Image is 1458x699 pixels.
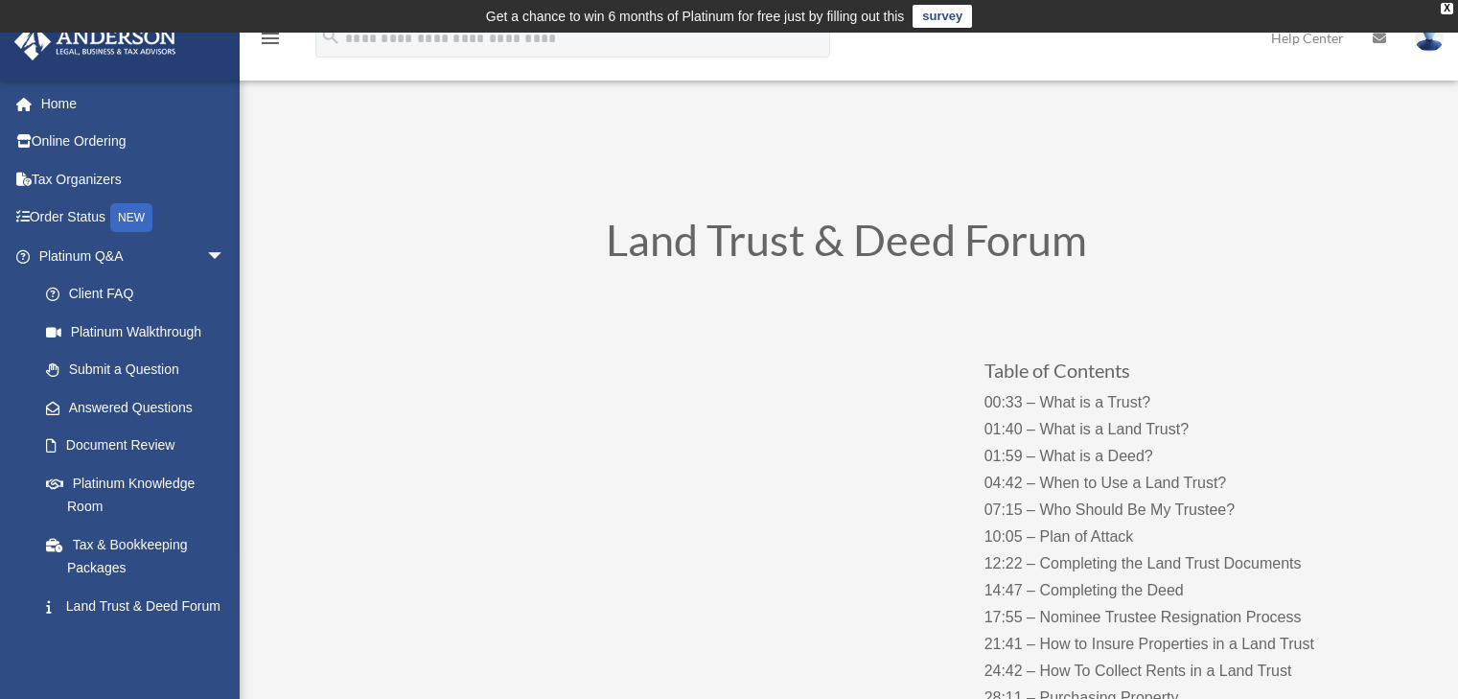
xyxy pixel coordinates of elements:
[984,361,1363,389] h3: Table of Contents
[9,23,182,60] img: Anderson Advisors Platinum Portal
[320,26,341,47] i: search
[27,464,254,525] a: Platinum Knowledge Room
[913,5,972,28] a: survey
[259,27,282,50] i: menu
[1415,24,1444,52] img: User Pic
[110,203,152,232] div: NEW
[27,427,254,465] a: Document Review
[27,388,254,427] a: Answered Questions
[27,525,254,587] a: Tax & Bookkeeping Packages
[27,587,244,625] a: Land Trust & Deed Forum
[27,275,254,314] a: Client FAQ
[27,313,254,351] a: Platinum Walkthrough
[27,625,254,664] a: Portal Feedback
[329,219,1364,271] h1: Land Trust & Deed Forum
[27,351,254,389] a: Submit a Question
[259,34,282,50] a: menu
[486,5,905,28] div: Get a chance to win 6 months of Platinum for free just by filling out this
[206,237,244,276] span: arrow_drop_down
[13,160,254,198] a: Tax Organizers
[13,84,254,123] a: Home
[13,237,254,275] a: Platinum Q&Aarrow_drop_down
[13,123,254,161] a: Online Ordering
[1441,3,1453,14] div: close
[13,198,254,238] a: Order StatusNEW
